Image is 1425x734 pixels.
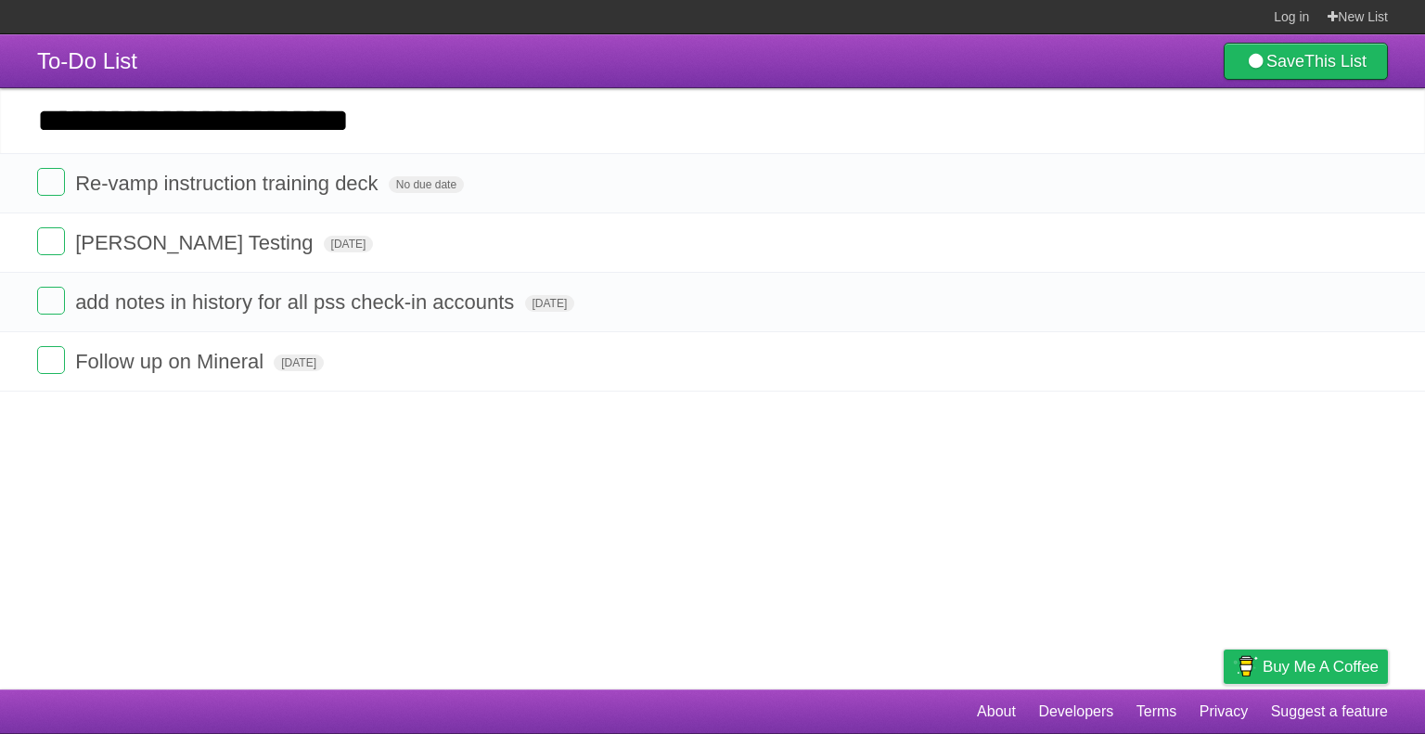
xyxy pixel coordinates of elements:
[1200,694,1248,729] a: Privacy
[1263,650,1379,683] span: Buy me a coffee
[37,287,65,315] label: Done
[37,48,137,73] span: To-Do List
[37,346,65,374] label: Done
[75,350,268,373] span: Follow up on Mineral
[274,354,324,371] span: [DATE]
[1304,52,1367,71] b: This List
[977,694,1016,729] a: About
[1233,650,1258,682] img: Buy me a coffee
[1136,694,1177,729] a: Terms
[75,290,519,314] span: add notes in history for all pss check-in accounts
[1271,694,1388,729] a: Suggest a feature
[1224,650,1388,684] a: Buy me a coffee
[37,227,65,255] label: Done
[75,231,317,254] span: [PERSON_NAME] Testing
[1038,694,1113,729] a: Developers
[1224,43,1388,80] a: SaveThis List
[389,176,464,193] span: No due date
[324,236,374,252] span: [DATE]
[75,172,382,195] span: Re-vamp instruction training deck
[525,295,575,312] span: [DATE]
[37,168,65,196] label: Done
